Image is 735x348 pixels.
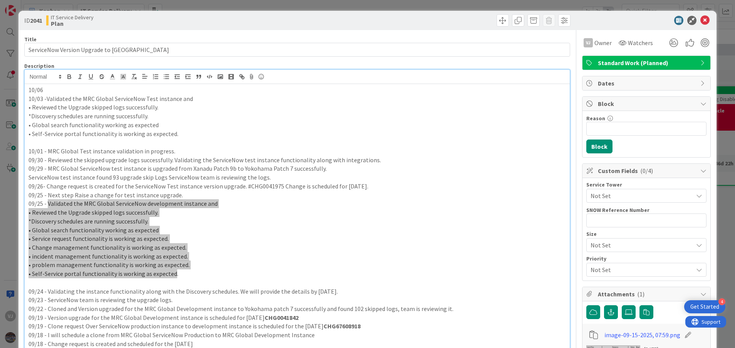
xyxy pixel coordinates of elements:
div: Priority [586,256,706,261]
span: Dates [598,79,696,88]
p: 09/22 - Cloned and Version upgraded for the MRC Global Development instance to Yokohama patch 7 s... [29,304,566,313]
span: Custom Fields [598,166,696,175]
p: 10/03 -Validated the MRC Global ServiceNow Test instance and [29,94,566,103]
span: IT Service Delivery [51,14,94,20]
p: 09/30 - Reviewed the skipped upgrade logs successfully. Validating the ServiceNow test instance f... [29,156,566,165]
span: Owner [594,38,612,47]
p: 09/23 - ServiceNow team is reviewing the upgrade logs. [29,296,566,304]
p: 09/24 - Validating the instance functionality along with the Discovery schedules. We will provide... [29,287,566,296]
strong: CHG67608918 [324,322,361,330]
p: *Discovery schedules are running successfully. [29,112,566,121]
p: • Reviewed the Upgrade skipped logs successfully. [29,103,566,112]
p: 09/25 - Next step Raise a change for test instance upgrade. [29,191,566,200]
p: 09/19 - Version upgrade for the MRC Global Development instance is scheduled for [DATE] [29,313,566,322]
span: Description [24,62,54,69]
p: 10/01 - MRC Global Test instance validation in progress. [29,147,566,156]
p: • Change management functionality is working as expected. [29,243,566,252]
p: *Discovery schedules are running successfully. [29,217,566,226]
p: • Reviewed the Upgrade skipped logs successfully. [29,208,566,217]
p: 09/25 - Validated the MRC Global ServiceNow development instance and [29,199,566,208]
div: Service Tower [586,182,706,187]
p: • incident management functionality is working as expected. [29,252,566,261]
span: Attachments [598,289,696,299]
p: • Global search functionality working as expected [29,226,566,235]
div: VJ [584,38,593,47]
span: Standard Work (Planned) [598,58,696,67]
span: Not Set [591,264,689,275]
span: ID [24,16,42,25]
span: Support [16,1,35,10]
div: Size [586,231,706,237]
div: Get Started [690,303,719,311]
span: Watchers [628,38,653,47]
b: 2041 [30,17,42,24]
p: • Self-Service portal functionality is working as expected. [29,129,566,138]
b: Plan [51,20,94,27]
span: ( 0/4 ) [640,167,653,175]
p: • problem management functionality is working as expected. [29,261,566,269]
span: Not Set [591,191,693,200]
span: ( 1 ) [637,290,644,298]
p: • Self-Service portal functionality is working as expected. [29,269,566,278]
button: Block [586,140,612,153]
p: 10/06 [29,86,566,94]
p: • Global search functionality working as expected [29,121,566,129]
label: Title [24,36,37,43]
label: Reason [586,115,605,122]
p: 09/19 - Clone request Over ServiceNow production instance to development instance is scheduled fo... [29,322,566,331]
a: image-09-15-2025, 07:59.png [604,330,680,340]
div: 4 [718,298,725,305]
span: Not Set [591,240,689,250]
input: type card name here... [24,43,571,57]
label: SNOW Reference Number [586,207,649,214]
p: ServiceNow test instance found 93 upgrade skip Logs ServiceNow team is reviewing the logs. [29,173,566,182]
p: • Service request functionality is working as expected. [29,234,566,243]
p: 09/29 - MRC Global ServiceNow test instance is upgraded from Xanadu Patch 9b to Yokohama Patch 7 ... [29,164,566,173]
p: 09/26- Change request is created for the ServiceNow Test instance version upgrade. #CHG0041975 Ch... [29,182,566,191]
span: Block [598,99,696,108]
strong: CHG0041842 [265,314,299,321]
div: Open Get Started checklist, remaining modules: 4 [684,300,725,313]
p: 09/18 - I will schedule a clone from MRC Global ServiceNow Production to MRC Global Development I... [29,331,566,340]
